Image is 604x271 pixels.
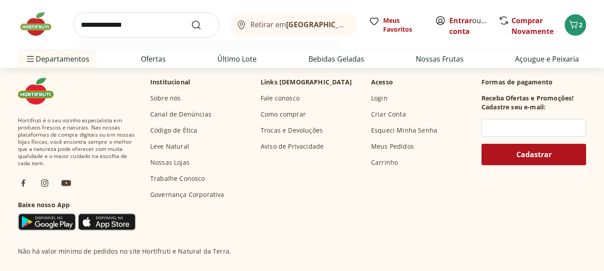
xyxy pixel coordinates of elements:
[18,178,29,188] img: fb
[416,54,464,64] a: Nossas Frutas
[18,117,136,167] span: Hortifruti é o seu vizinho especialista em produtos frescos e naturais. Nas nossas plataformas de...
[449,15,489,37] span: ou
[73,13,220,38] input: search
[371,158,398,167] a: Carrinho
[150,78,190,87] p: Institucional
[369,16,424,34] a: Meus Favoritos
[516,151,552,158] span: Cadastrar
[78,213,136,231] img: App Store Icon
[449,16,472,25] a: Entrar
[18,78,63,104] img: Hortifruti
[449,16,498,36] a: Criar conta
[230,13,358,38] button: Retirar em[GEOGRAPHIC_DATA]/[GEOGRAPHIC_DATA]
[150,174,205,183] a: Trabalhe Conosco
[39,178,50,188] img: ig
[261,126,323,135] a: Trocas e Devoluções
[579,21,583,29] span: 2
[482,78,586,87] p: Formas de pagamento
[150,158,190,167] a: Nossas Lojas
[308,54,364,64] a: Bebidas Geladas
[371,126,437,135] a: Esqueci Minha Senha
[150,94,181,103] a: Sobre nós
[511,16,553,36] a: Comprar Novamente
[141,54,166,64] a: Ofertas
[217,54,257,64] a: Último Lote
[250,21,349,29] span: Retirar em
[18,213,76,231] img: Google Play Icon
[515,54,579,64] a: Açougue e Peixaria
[150,110,211,119] a: Canal de Denúncias
[371,142,414,151] a: Meus Pedidos
[371,78,393,87] p: Acesso
[565,14,586,36] button: Carrinho
[482,103,545,112] h3: Cadastre seu e-mail:
[482,94,574,103] h3: Receba Ofertas e Promoções!
[261,78,352,87] p: Links [DEMOGRAPHIC_DATA]
[150,142,189,151] a: Leve Natural
[261,94,300,103] a: Fale conosco
[18,11,63,38] img: Hortifruti
[191,20,212,30] button: Submit Search
[371,94,388,103] a: Login
[25,48,89,70] span: Departamentos
[383,16,424,34] span: Meus Favoritos
[150,126,197,135] a: Código de Ética
[61,178,72,188] img: ytb
[286,20,437,29] b: [GEOGRAPHIC_DATA]/[GEOGRAPHIC_DATA]
[25,48,36,70] button: Menu
[261,110,306,119] a: Como comprar
[261,142,324,151] a: Aviso de Privacidade
[482,144,586,165] button: Cadastrar
[371,110,406,119] a: Criar Conta
[18,247,231,256] p: Não há valor mínimo de pedidos no site Hortifruti e Natural da Terra.
[18,200,136,209] h3: Baixe nosso App
[150,190,224,199] a: Governança Corporativa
